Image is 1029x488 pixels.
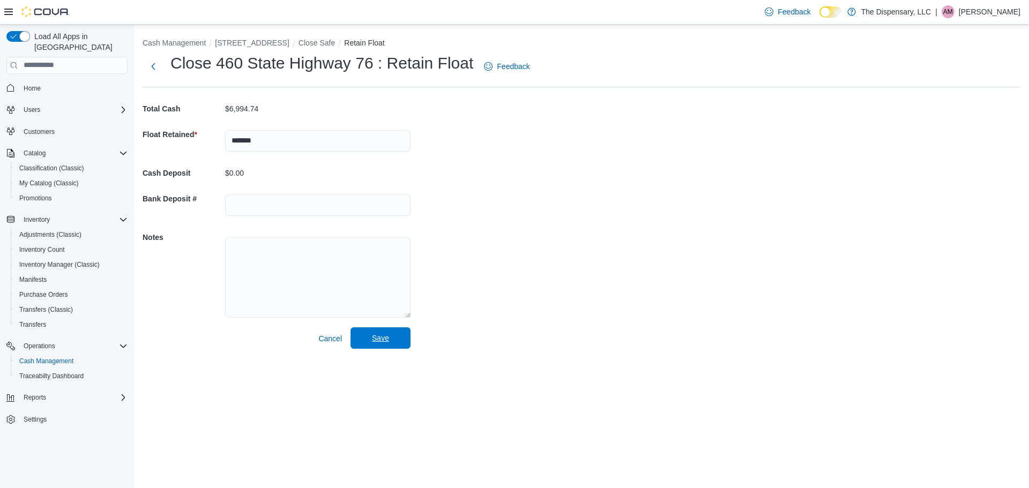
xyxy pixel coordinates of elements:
span: Operations [19,340,128,352]
span: Promotions [19,194,52,202]
span: Users [24,106,40,114]
button: Inventory [19,213,54,226]
span: Purchase Orders [15,288,128,301]
span: AM [943,5,953,18]
button: [STREET_ADDRESS] [215,39,289,47]
button: Cash Management [143,39,206,47]
button: Operations [2,339,132,354]
span: Home [19,81,128,95]
a: Manifests [15,273,51,286]
a: Feedback [480,56,534,77]
p: $6,994.74 [225,104,258,113]
span: Inventory Count [15,243,128,256]
span: Operations [24,342,55,350]
h5: Bank Deposit # [143,188,223,209]
span: Manifests [19,275,47,284]
a: Classification (Classic) [15,162,88,175]
span: Adjustments (Classic) [19,230,81,239]
img: Cova [21,6,70,17]
h5: Notes [143,227,223,248]
span: Load All Apps in [GEOGRAPHIC_DATA] [30,31,128,52]
span: Cancel [318,333,342,344]
a: Transfers [15,318,50,331]
p: [PERSON_NAME] [959,5,1020,18]
span: Reports [19,391,128,404]
button: Cancel [314,328,346,349]
button: Close Safe [299,39,335,47]
button: Classification (Classic) [11,161,132,176]
button: Users [2,102,132,117]
h5: Float Retained [143,124,223,145]
a: Customers [19,125,59,138]
a: Purchase Orders [15,288,72,301]
span: My Catalog (Classic) [15,177,128,190]
h5: Total Cash [143,98,223,119]
p: | [935,5,937,18]
a: Promotions [15,192,56,205]
h1: Close 460 State Highway 76 : Retain Float [170,52,473,74]
button: Customers [2,124,132,139]
button: Home [2,80,132,96]
span: Cash Management [15,355,128,367]
span: Customers [24,127,55,136]
span: Manifests [15,273,128,286]
button: Reports [2,390,132,405]
button: Transfers (Classic) [11,302,132,317]
span: Classification (Classic) [15,162,128,175]
a: Traceabilty Dashboard [15,370,88,382]
button: Save [351,327,411,349]
button: Inventory Count [11,242,132,257]
button: Promotions [11,191,132,206]
button: Cash Management [11,354,132,369]
span: Traceabilty Dashboard [19,372,84,380]
span: Inventory Manager (Classic) [19,260,100,269]
button: My Catalog (Classic) [11,176,132,191]
span: Users [19,103,128,116]
span: Inventory Count [19,245,65,254]
span: Customers [19,125,128,138]
span: Settings [19,412,128,426]
p: The Dispensary, LLC [861,5,931,18]
span: Adjustments (Classic) [15,228,128,241]
span: Transfers (Classic) [15,303,128,316]
button: Transfers [11,317,132,332]
span: Feedback [497,61,530,72]
div: Alisha Madison [942,5,955,18]
nav: An example of EuiBreadcrumbs [143,37,1020,50]
p: $0.00 [225,169,244,177]
span: Transfers (Classic) [19,305,73,314]
span: Save [372,333,389,343]
span: Inventory [19,213,128,226]
button: Inventory [2,212,132,227]
span: Feedback [778,6,810,17]
button: Reports [19,391,50,404]
button: Adjustments (Classic) [11,227,132,242]
button: Catalog [19,147,50,160]
span: Reports [24,393,46,402]
a: Home [19,82,45,95]
span: Promotions [15,192,128,205]
span: Purchase Orders [19,290,68,299]
button: Catalog [2,146,132,161]
span: Inventory Manager (Classic) [15,258,128,271]
span: Settings [24,415,47,424]
h5: Cash Deposit [143,162,223,184]
span: Classification (Classic) [19,164,84,172]
span: Traceabilty Dashboard [15,370,128,382]
input: Dark Mode [819,6,842,18]
button: Manifests [11,272,132,287]
button: Settings [2,411,132,427]
button: Next [143,56,164,77]
button: Traceabilty Dashboard [11,369,132,384]
a: Inventory Count [15,243,69,256]
button: Retain Float [344,39,384,47]
span: Catalog [19,147,128,160]
span: Transfers [15,318,128,331]
a: My Catalog (Classic) [15,177,83,190]
span: Home [24,84,41,93]
button: Purchase Orders [11,287,132,302]
button: Inventory Manager (Classic) [11,257,132,272]
span: Cash Management [19,357,73,365]
span: Inventory [24,215,50,224]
